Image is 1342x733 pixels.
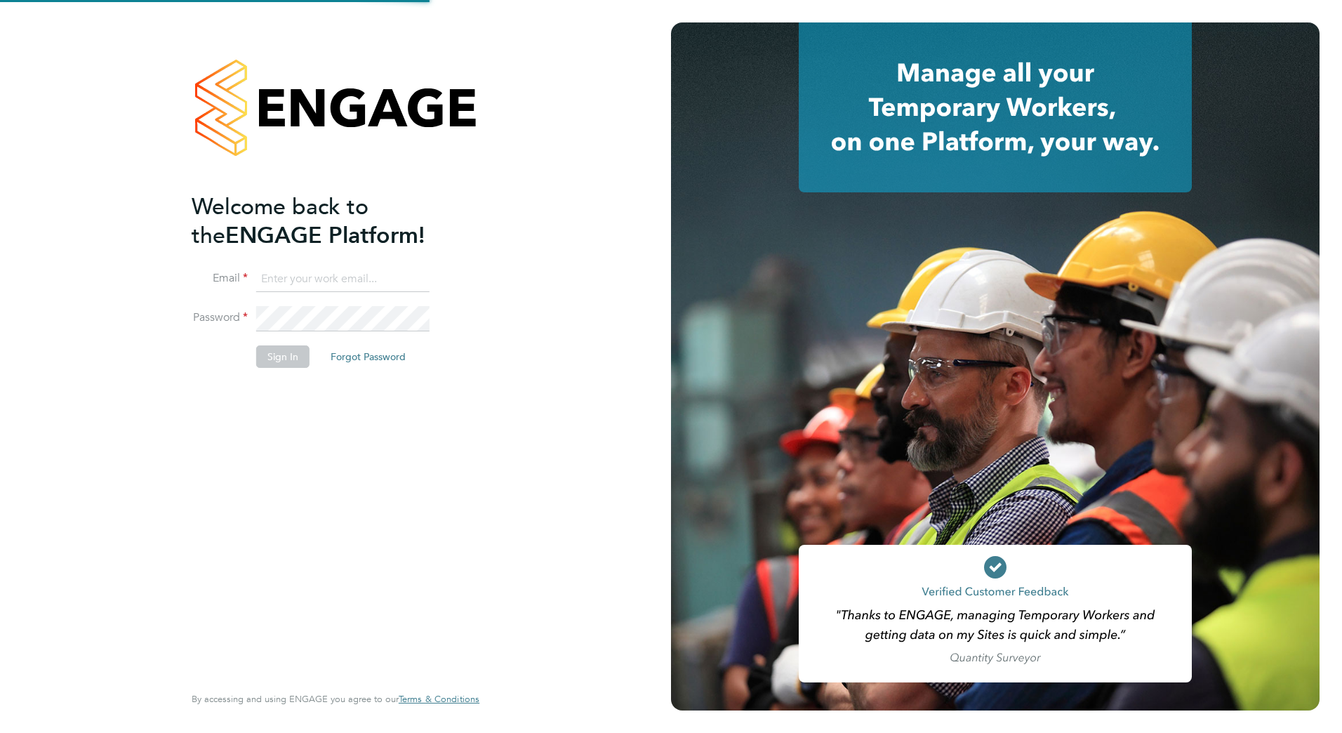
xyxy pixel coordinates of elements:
button: Sign In [256,345,310,368]
a: Terms & Conditions [399,694,479,705]
label: Email [192,271,248,286]
span: By accessing and using ENGAGE you agree to our [192,693,479,705]
label: Password [192,310,248,325]
input: Enter your work email... [256,267,430,292]
h2: ENGAGE Platform! [192,192,465,250]
button: Forgot Password [319,345,417,368]
span: Welcome back to the [192,193,368,249]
